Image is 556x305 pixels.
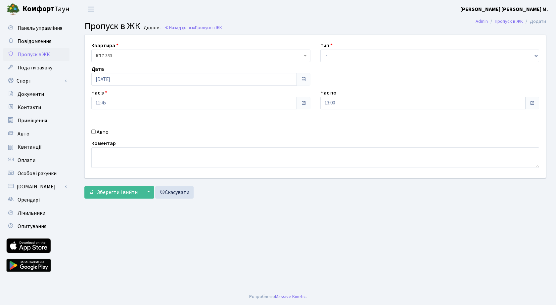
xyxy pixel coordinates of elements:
[3,207,69,220] a: Лічильники
[155,186,194,199] a: Скасувати
[275,293,306,300] a: Massive Kinetic
[18,38,51,45] span: Повідомлення
[18,24,62,32] span: Панель управління
[18,91,44,98] span: Документи
[3,35,69,48] a: Повідомлення
[18,210,45,217] span: Лічильники
[23,4,69,15] span: Таун
[91,50,310,62] span: <b>КТ</b>&nbsp;&nbsp;&nbsp;&nbsp;7-353
[3,114,69,127] a: Приміщення
[18,170,57,177] span: Особові рахунки
[91,42,118,50] label: Квартира
[476,18,488,25] a: Admin
[91,89,107,97] label: Час з
[3,220,69,233] a: Опитування
[523,18,546,25] li: Додати
[83,4,99,15] button: Переключити навігацію
[3,167,69,180] a: Особові рахунки
[97,189,138,196] span: Зберегти і вийти
[7,3,20,16] img: logo.png
[495,18,523,25] a: Пропуск в ЖК
[460,6,548,13] b: [PERSON_NAME] [PERSON_NAME] М.
[3,88,69,101] a: Документи
[3,180,69,193] a: [DOMAIN_NAME]
[3,101,69,114] a: Контакти
[91,65,104,73] label: Дата
[3,154,69,167] a: Оплати
[18,117,47,124] span: Приміщення
[3,193,69,207] a: Орендарі
[320,42,333,50] label: Тип
[3,48,69,61] a: Пропуск в ЖК
[18,51,50,58] span: Пропуск в ЖК
[320,89,337,97] label: Час по
[3,61,69,74] a: Подати заявку
[97,128,109,136] label: Авто
[3,127,69,140] a: Авто
[18,143,42,151] span: Квитанції
[96,53,302,59] span: <b>КТ</b>&nbsp;&nbsp;&nbsp;&nbsp;7-353
[142,25,162,31] small: Додати .
[18,157,35,164] span: Оплати
[23,4,54,14] b: Комфорт
[3,21,69,35] a: Панель управління
[18,130,29,137] span: Авто
[466,15,556,28] nav: breadcrumb
[96,53,102,59] b: КТ
[460,5,548,13] a: [PERSON_NAME] [PERSON_NAME] М.
[18,196,40,204] span: Орендарі
[164,24,222,31] a: Назад до всіхПропуск в ЖК
[195,24,222,31] span: Пропуск в ЖК
[249,293,307,300] div: Розроблено .
[91,139,116,147] label: Коментар
[3,74,69,88] a: Спорт
[18,104,41,111] span: Контакти
[84,186,142,199] button: Зберегти і вийти
[18,223,46,230] span: Опитування
[3,140,69,154] a: Квитанції
[18,64,52,71] span: Подати заявку
[84,19,140,33] span: Пропуск в ЖК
